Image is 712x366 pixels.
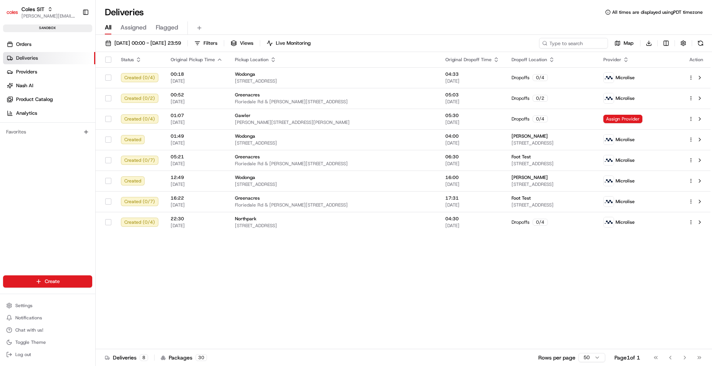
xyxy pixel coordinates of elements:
span: [DATE] [171,161,223,167]
span: Coles SIT [21,5,44,13]
button: Settings [3,300,92,311]
input: Type to search [539,38,608,49]
img: microlise_logo.jpeg [604,155,614,165]
span: [DATE] [445,202,499,208]
span: Gawler [235,112,251,119]
span: Greenacres [235,92,260,98]
button: Notifications [3,312,92,323]
span: Log out [15,351,31,358]
button: Views [227,38,257,49]
img: microlise_logo.jpeg [604,135,614,145]
div: 0 / 4 [533,219,548,226]
span: 12:49 [171,174,223,181]
span: [DATE] [171,119,223,125]
button: Live Monitoring [263,38,314,49]
span: [STREET_ADDRESS] [235,181,433,187]
span: Map [624,40,634,47]
span: Greenacres [235,195,260,201]
span: Microlise [616,198,635,205]
span: Dropoffs [512,116,530,122]
span: Product Catalog [16,96,53,103]
img: Coles SIT [6,6,18,18]
span: Live Monitoring [276,40,311,47]
span: Wodonga [235,174,255,181]
span: Original Dropoff Time [445,57,492,63]
span: Greenacres [235,154,260,160]
button: Create [3,275,92,288]
button: [PERSON_NAME][EMAIL_ADDRESS][DOMAIN_NAME] [21,13,76,19]
div: Action [688,57,704,63]
div: Favorites [3,126,92,138]
span: 04:00 [445,133,499,139]
span: All [105,23,111,32]
span: Dropoffs [512,95,530,101]
div: 0 / 4 [533,74,548,81]
span: Toggle Theme [15,339,46,345]
span: [DATE] [171,99,223,105]
span: Assign Provider [603,115,642,123]
span: Flagged [156,23,178,32]
span: Floriedale Rd & [PERSON_NAME][STREET_ADDRESS] [235,161,433,167]
div: 30 [196,354,207,361]
span: 04:33 [445,71,499,77]
span: [DATE] [445,161,499,167]
span: [STREET_ADDRESS] [512,161,591,167]
button: Log out [3,349,92,360]
h1: Deliveries [105,6,144,18]
span: Assigned [121,23,147,32]
span: Microlise [616,95,635,101]
span: 00:18 [171,71,223,77]
span: Microlise [616,219,635,225]
span: Foot Test [512,195,531,201]
span: Microlise [616,157,635,163]
span: Foot Test [512,154,531,160]
span: [DATE] [445,99,499,105]
span: Orders [16,41,31,48]
span: Create [45,278,60,285]
span: [DATE] [445,119,499,125]
span: Nash AI [16,82,33,89]
span: Pickup Location [235,57,269,63]
span: Dropoffs [512,75,530,81]
span: Analytics [16,110,37,117]
img: microlise_logo.jpeg [604,93,614,103]
span: [DATE] [445,140,499,146]
span: 01:07 [171,112,223,119]
span: [DATE] [171,181,223,187]
span: [STREET_ADDRESS] [235,223,433,229]
span: Microlise [616,178,635,184]
span: Northpark [235,216,256,222]
span: Floriedale Rd & [PERSON_NAME][STREET_ADDRESS] [235,202,433,208]
span: Original Pickup Time [171,57,215,63]
span: [DATE] [171,140,223,146]
span: [PERSON_NAME] [512,174,548,181]
span: 22:30 [171,216,223,222]
span: [DATE] [171,223,223,229]
button: Toggle Theme [3,337,92,348]
p: Rows per page [538,354,575,361]
span: [STREET_ADDRESS] [235,78,433,84]
div: Page 1 of 1 [614,354,640,361]
span: Deliveries [16,55,38,62]
span: [DATE] 00:00 - [DATE] 23:59 [114,40,181,47]
a: Deliveries [3,52,95,64]
span: [STREET_ADDRESS] [512,181,591,187]
a: Providers [3,66,95,78]
span: 04:30 [445,216,499,222]
a: Analytics [3,107,95,119]
div: sandbox [3,24,92,32]
span: [STREET_ADDRESS] [235,140,433,146]
div: Packages [161,354,207,361]
span: [DATE] [171,78,223,84]
span: [DATE] [171,202,223,208]
img: microlise_logo.jpeg [604,217,614,227]
div: Deliveries [105,354,148,361]
a: Product Catalog [3,93,95,106]
span: Wodonga [235,133,255,139]
span: [DATE] [445,223,499,229]
span: [STREET_ADDRESS] [512,202,591,208]
span: Views [240,40,253,47]
button: Chat with us! [3,325,92,335]
span: Status [121,57,134,63]
div: 8 [140,354,148,361]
